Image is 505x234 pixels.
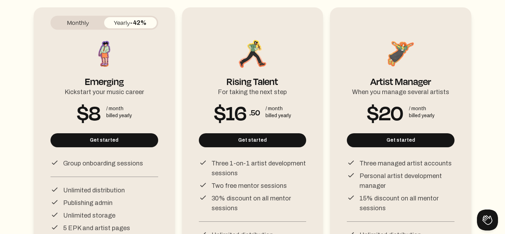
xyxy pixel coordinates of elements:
span: .50 [249,107,260,118]
p: Three 1-on-1 artist development sessions [211,158,307,178]
img: Rising Talent [237,38,268,70]
p: 5 EPK and artist pages [63,223,130,233]
div: When you manage several artists [352,84,449,97]
button: Yearly-42% [104,17,156,28]
p: Unlimited distribution [63,185,125,195]
p: Personal artist development manager [359,171,454,191]
p: Three managed artist accounts [359,158,452,168]
p: Unlimited storage [63,211,115,220]
div: Rising Talent [227,70,278,84]
span: $8 [77,107,101,118]
div: Emerging [85,70,124,84]
div: Artist Manager [370,70,431,84]
div: / month [409,105,435,112]
p: 15% discount on all mentor sessions [359,193,454,213]
button: Get started [347,133,454,147]
div: For taking the next step [218,84,287,97]
div: billed yearly [265,112,291,119]
span: $16 [214,107,247,118]
button: Get started [50,133,158,147]
p: 30% discount on all mentor sessions [211,193,307,213]
button: Get started [199,133,307,147]
span: -42% [130,19,147,26]
img: Emerging [88,38,120,70]
div: billed yearly [409,112,435,119]
div: / month [106,105,132,112]
iframe: Toggle Customer Support [477,210,498,231]
p: Two free mentor sessions [211,181,287,191]
p: Group onboarding sessions [63,158,143,168]
div: billed yearly [106,112,132,119]
div: / month [265,105,291,112]
p: Publishing admin [63,198,113,208]
span: $20 [367,107,403,118]
img: Artist Manager [385,38,417,70]
div: Kickstart your music career [65,84,144,97]
button: Monthly [52,17,104,28]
